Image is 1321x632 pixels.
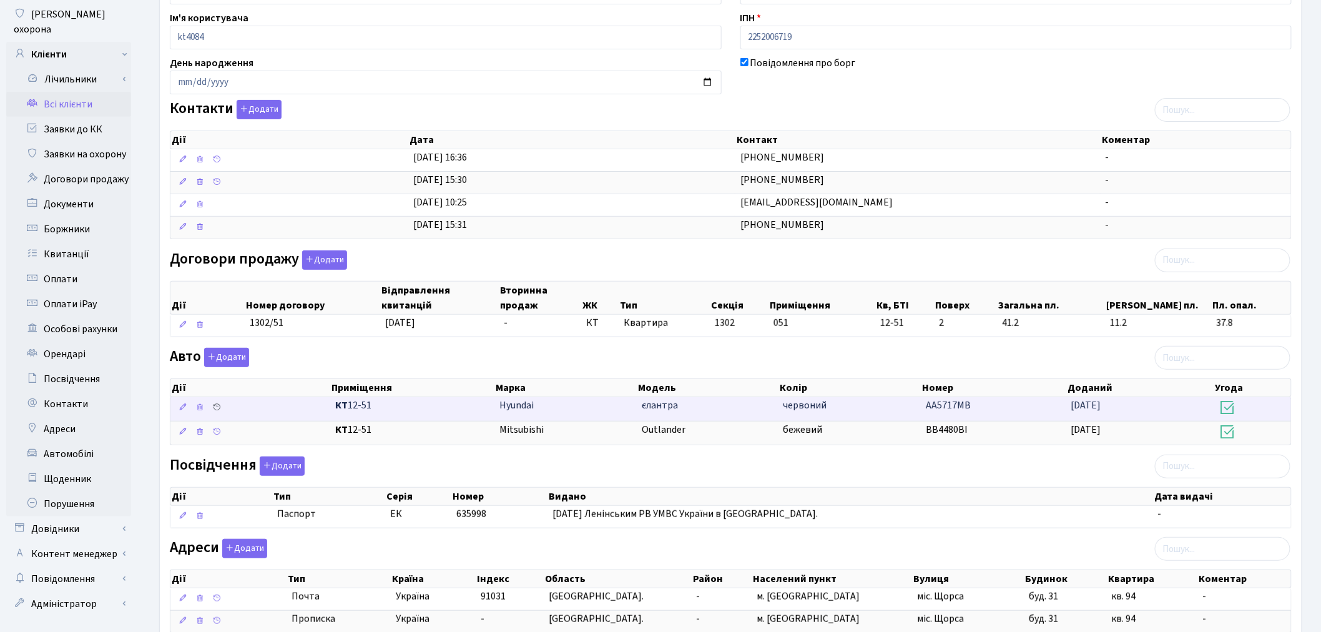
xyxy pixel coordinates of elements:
[413,173,467,187] span: [DATE] 15:30
[1112,590,1136,603] span: кв. 94
[6,92,131,117] a: Всі клієнти
[926,398,971,412] span: АА5717МВ
[1071,423,1101,437] span: [DATE]
[257,454,305,476] a: Додати
[6,242,131,267] a: Квитанції
[1198,570,1292,588] th: Коментар
[219,537,267,559] a: Додати
[204,348,249,367] button: Авто
[740,11,762,26] label: ІПН
[385,316,415,330] span: [DATE]
[302,250,347,270] button: Договори продажу
[935,282,998,314] th: Поверх
[912,570,1024,588] th: Вулиця
[6,342,131,367] a: Орендарі
[299,248,347,270] a: Додати
[170,250,347,270] label: Договори продажу
[1024,570,1107,588] th: Будинок
[499,282,581,314] th: Вторинна продаж
[1029,590,1058,603] span: буд. 31
[396,590,471,604] span: Україна
[237,100,282,119] button: Контакти
[245,282,380,314] th: Номер договору
[740,218,824,232] span: [PHONE_NUMBER]
[170,488,272,505] th: Дії
[1106,195,1109,209] span: -
[170,282,245,314] th: Дії
[330,379,494,397] th: Приміщення
[452,488,548,505] th: Номер
[6,591,131,616] a: Адміністратор
[170,11,248,26] label: Ім'я користувача
[715,316,735,330] span: 1302
[778,379,921,397] th: Колір
[6,2,131,42] a: [PERSON_NAME] охорона
[1107,570,1198,588] th: Квартира
[750,56,856,71] label: Повідомлення про борг
[582,282,619,314] th: ЖК
[413,195,467,209] span: [DATE] 10:25
[710,282,769,314] th: Секція
[6,566,131,591] a: Повідомлення
[413,218,467,232] span: [DATE] 15:31
[876,282,935,314] th: Кв, БТІ
[740,173,824,187] span: [PHONE_NUMBER]
[1106,218,1109,232] span: -
[926,423,968,437] span: ВВ4480BI
[335,398,489,413] span: 12-51
[921,379,1066,397] th: Номер
[1106,173,1109,187] span: -
[250,316,283,330] span: 1302/51
[697,612,700,626] span: -
[783,423,823,437] span: бежевий
[408,131,735,149] th: Дата
[6,491,131,516] a: Порушення
[1155,537,1290,561] input: Пошук...
[757,590,860,603] span: м. [GEOGRAPHIC_DATA]
[1216,316,1286,330] span: 37.8
[170,539,267,558] label: Адреси
[6,417,131,442] a: Адреси
[917,590,964,603] span: міс. Щорса
[170,457,305,476] label: Посвідчення
[481,612,484,626] span: -
[456,507,486,521] span: 635998
[335,398,348,412] b: КТ
[6,516,131,541] a: Довідники
[504,316,508,330] span: -
[740,151,824,164] span: [PHONE_NUMBER]
[476,570,544,588] th: Індекс
[390,507,402,521] span: ЕК
[6,217,131,242] a: Боржники
[6,367,131,392] a: Посвідчення
[494,379,637,397] th: Марка
[287,570,390,588] th: Тип
[6,117,131,142] a: Заявки до КК
[6,292,131,317] a: Оплати iPay
[757,612,860,626] span: м. [GEOGRAPHIC_DATA]
[549,612,644,626] span: [GEOGRAPHIC_DATA].
[391,570,476,588] th: Країна
[1211,282,1291,314] th: Пл. опал.
[292,590,320,604] span: Почта
[552,507,818,521] span: [DATE] Ленінським РВ УМВС України в [GEOGRAPHIC_DATA].
[1155,455,1290,478] input: Пошук...
[1214,379,1292,397] th: Угода
[14,67,131,92] a: Лічильники
[6,392,131,417] a: Контакти
[735,131,1101,149] th: Контакт
[880,316,929,330] span: 12-51
[697,590,700,603] span: -
[6,267,131,292] a: Оплати
[170,100,282,119] label: Контакти
[277,507,380,521] span: Паспорт
[6,42,131,67] a: Клієнти
[1029,612,1058,626] span: буд. 31
[201,346,249,368] a: Додати
[6,541,131,566] a: Контент менеджер
[499,398,534,412] span: Hyundai
[6,442,131,467] a: Автомобілі
[917,612,964,626] span: міс. Щорса
[637,379,778,397] th: Модель
[1155,249,1290,272] input: Пошук...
